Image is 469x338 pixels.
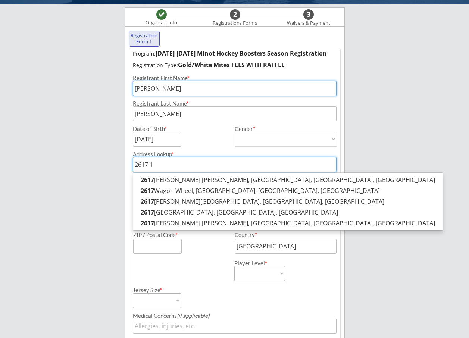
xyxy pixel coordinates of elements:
[133,232,228,238] div: ZIP / Postal Code
[235,126,337,132] div: Gender
[283,20,334,26] div: Waivers & Payment
[133,313,337,319] div: Medical Concerns
[141,197,154,206] strong: 2617
[133,157,337,172] input: Street, City, Province/State
[209,20,261,26] div: Registrations Forms
[141,176,154,184] strong: 2617
[133,207,443,218] p: [GEOGRAPHIC_DATA], [GEOGRAPHIC_DATA], [GEOGRAPHIC_DATA]
[133,185,443,196] p: Wagon Wheel, [GEOGRAPHIC_DATA], [GEOGRAPHIC_DATA], [GEOGRAPHIC_DATA]
[133,287,171,293] div: Jersey Size
[235,232,328,238] div: Country
[133,319,337,334] input: Allergies, injuries, etc.
[133,151,337,157] div: Address Lookup
[141,219,154,227] strong: 2617
[234,260,285,266] div: Player Level
[133,62,178,69] u: Registration Type:
[133,101,337,106] div: Registrant Last Name
[133,175,443,185] p: [PERSON_NAME] [PERSON_NAME], [GEOGRAPHIC_DATA], [GEOGRAPHIC_DATA], [GEOGRAPHIC_DATA]
[303,10,314,19] div: 3
[141,187,154,195] strong: 2617
[131,33,158,44] div: Registration Form 1
[141,208,154,216] strong: 2617
[177,312,209,319] em: (if applicable)
[230,10,240,19] div: 2
[141,20,182,26] div: Organizer Info
[133,126,171,132] div: Date of Birth
[133,196,443,207] p: [PERSON_NAME][GEOGRAPHIC_DATA], [GEOGRAPHIC_DATA], [GEOGRAPHIC_DATA]
[133,50,156,57] u: Program:
[133,75,337,81] div: Registrant First Name
[178,61,285,69] strong: Gold/White Mites FEES WITH RAFFLE
[133,218,443,229] p: [PERSON_NAME] [PERSON_NAME], [GEOGRAPHIC_DATA], [GEOGRAPHIC_DATA], [GEOGRAPHIC_DATA]
[156,49,327,57] strong: [DATE]-[DATE] Minot Hockey Boosters Season Registration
